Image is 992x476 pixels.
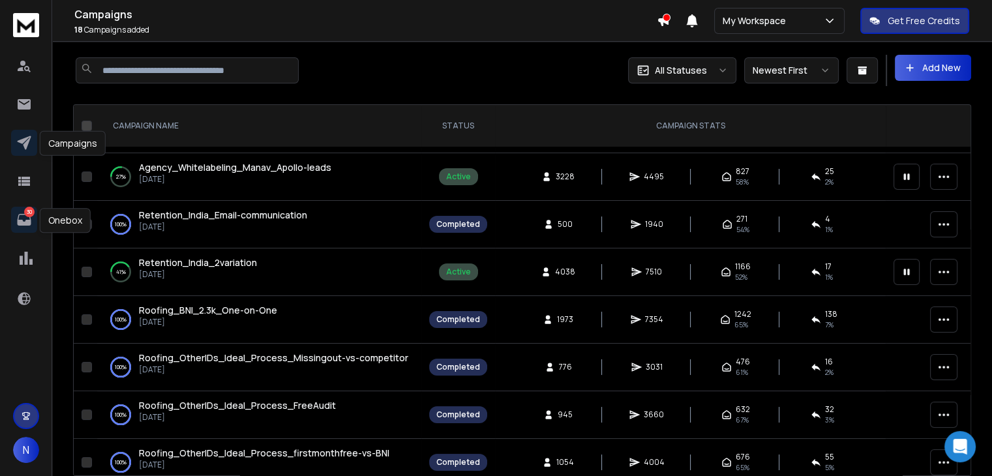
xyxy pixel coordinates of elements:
p: My Workspace [723,14,791,27]
a: Roofing_OtherIDs_Ideal_Process_FreeAudit [139,399,336,412]
div: Active [446,267,471,277]
td: 100%Retention_India_Email-communication[DATE] [97,201,421,248]
button: Get Free Credits [860,8,969,34]
a: Retention_India_2variation [139,256,257,269]
span: 7 % [825,320,834,330]
p: 41 % [116,265,126,278]
img: logo [13,13,39,37]
th: CAMPAIGN STATS [495,105,886,147]
span: 65 % [736,462,749,473]
span: 1166 [735,261,751,272]
p: 100 % [115,408,127,421]
th: STATUS [421,105,495,147]
a: Agency_Whitelabeling_Manav_Apollo-leads [139,161,331,174]
a: Retention_India_Email-communication [139,209,307,222]
span: 16 [825,357,833,367]
p: 27 % [116,170,126,183]
span: 4038 [555,267,575,277]
div: Open Intercom Messenger [944,431,976,462]
span: 1054 [556,457,574,468]
span: 52 % [735,272,747,282]
span: 3660 [644,409,664,420]
span: 3228 [556,171,575,182]
p: Get Free Credits [888,14,960,27]
span: 65 % [734,320,748,330]
p: [DATE] [139,222,307,232]
span: 1 % [825,272,833,282]
p: 30 [24,207,35,217]
span: 138 [825,309,837,320]
span: Retention_India_Email-communication [139,209,307,221]
span: 776 [559,362,572,372]
button: N [13,437,39,463]
td: 100%Roofing_OtherIDs_Ideal_Process_FreeAudit[DATE] [97,391,421,439]
span: 4004 [644,457,665,468]
span: 3 % [825,415,834,425]
span: 676 [736,452,750,462]
span: 2 % [825,367,834,378]
p: [DATE] [139,460,389,470]
p: All Statuses [655,64,707,77]
a: Roofing_OtherIDs_Ideal_Process_Missingout-vs-competitor [139,351,408,364]
td: 100%Roofing_BNI_2.3k_One-on-One[DATE] [97,296,421,344]
th: CAMPAIGN NAME [97,105,421,147]
span: 1940 [645,219,663,230]
span: 25 [825,166,834,177]
p: [DATE] [139,317,277,327]
a: 30 [11,207,37,233]
div: Campaigns [40,131,106,156]
span: 500 [558,219,573,230]
span: 1242 [734,309,751,320]
td: 41%Retention_India_2variation[DATE] [97,248,421,296]
span: 18 [74,24,83,35]
div: Active [446,171,471,182]
span: 827 [736,166,749,177]
span: Roofing_BNI_2.3k_One-on-One [139,304,277,316]
p: [DATE] [139,412,336,423]
div: Completed [436,409,480,420]
div: Onebox [40,208,91,233]
p: Campaigns added [74,25,657,35]
a: Roofing_OtherIDs_Ideal_Process_firstmonthfree-vs-BNI [139,447,389,460]
p: [DATE] [139,174,331,185]
div: Completed [436,219,480,230]
button: Add New [895,55,971,81]
span: 1973 [557,314,573,325]
span: 3031 [646,362,663,372]
div: Completed [436,314,480,325]
span: 271 [736,214,747,224]
p: 100 % [115,361,127,374]
p: [DATE] [139,364,408,375]
div: Completed [436,362,480,372]
span: 67 % [736,415,749,425]
span: 4 [825,214,830,224]
span: 5 % [825,462,834,473]
span: 17 [825,261,832,272]
span: 54 % [736,224,749,235]
span: 2 % [825,177,834,187]
p: 100 % [115,456,127,469]
span: 7510 [646,267,662,277]
td: 27%Agency_Whitelabeling_Manav_Apollo-leads[DATE] [97,153,421,201]
a: Roofing_BNI_2.3k_One-on-One [139,304,277,317]
span: 632 [736,404,750,415]
p: [DATE] [139,269,257,280]
span: 61 % [736,367,748,378]
span: 32 [825,404,834,415]
span: 945 [558,409,573,420]
span: Roofing_OtherIDs_Ideal_Process_firstmonthfree-vs-BNI [139,447,389,459]
p: 100 % [115,313,127,326]
span: 58 % [736,177,749,187]
div: Completed [436,457,480,468]
h1: Campaigns [74,7,657,22]
span: Roofing_OtherIDs_Ideal_Process_Missingout-vs-competitor [139,351,408,364]
span: 1 % [825,224,833,235]
span: 7354 [645,314,663,325]
span: 55 [825,452,834,462]
span: 476 [736,357,750,367]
